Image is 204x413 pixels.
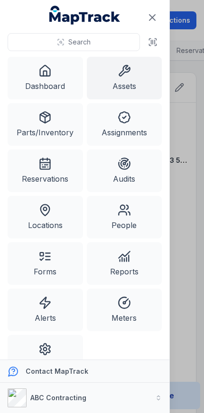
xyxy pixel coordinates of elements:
[87,149,162,192] a: Audits
[8,103,83,146] a: Parts/Inventory
[68,37,91,47] span: Search
[8,289,83,331] a: Alerts
[87,242,162,285] a: Reports
[87,57,162,99] a: Assets
[87,289,162,331] a: Meters
[26,367,88,375] strong: Contact MapTrack
[30,394,86,402] strong: ABC Contracting
[49,6,121,25] a: MapTrack
[8,335,83,378] a: Settings
[8,57,83,99] a: Dashboard
[8,33,140,51] button: Search
[142,8,162,27] button: Close navigation
[87,103,162,146] a: Assignments
[8,149,83,192] a: Reservations
[8,242,83,285] a: Forms
[87,196,162,238] a: People
[8,196,83,238] a: Locations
